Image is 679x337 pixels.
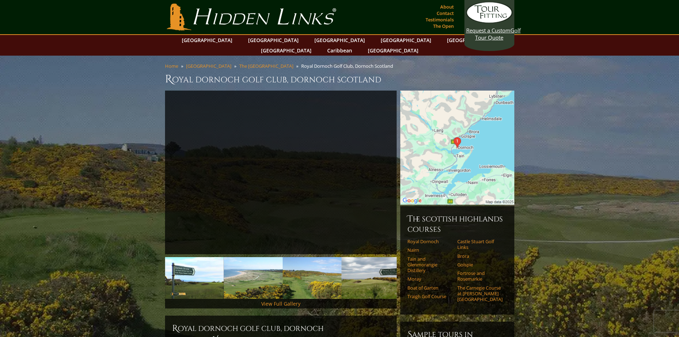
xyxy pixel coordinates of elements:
[466,27,510,34] span: Request a Custom
[261,300,300,307] a: View Full Gallery
[178,35,236,45] a: [GEOGRAPHIC_DATA]
[457,270,503,282] a: Fortrose and Rosemarkie
[407,213,507,234] h6: The Scottish Highlands Courses
[457,239,503,250] a: Castle Stuart Golf Links
[457,253,503,259] a: Brora
[186,63,231,69] a: [GEOGRAPHIC_DATA]
[245,35,302,45] a: [GEOGRAPHIC_DATA]
[165,63,178,69] a: Home
[407,256,453,274] a: Tain and Glenmorangie Distillery
[324,45,356,56] a: Caribbean
[311,35,369,45] a: [GEOGRAPHIC_DATA]
[239,63,293,69] a: The [GEOGRAPHIC_DATA]
[407,247,453,253] a: Nairn
[400,91,514,205] img: Google Map of Royal Dornoch Golf Club, Golf Road, Dornoch, Scotland, United Kingdom
[165,72,514,86] h1: Royal Dornoch Golf Club, Dornoch Scotland
[364,45,422,56] a: [GEOGRAPHIC_DATA]
[457,285,503,302] a: The Carnegie Course at [PERSON_NAME][GEOGRAPHIC_DATA]
[377,35,435,45] a: [GEOGRAPHIC_DATA]
[257,45,315,56] a: [GEOGRAPHIC_DATA]
[407,285,453,291] a: Boat of Garten
[438,2,456,12] a: About
[407,293,453,299] a: Traigh Golf Course
[431,21,456,31] a: The Open
[443,35,501,45] a: [GEOGRAPHIC_DATA]
[407,239,453,244] a: Royal Dornoch
[407,276,453,282] a: Moray
[301,63,396,69] li: Royal Dornoch Golf Club, Dornoch Scotland
[457,262,503,267] a: Golspie
[435,8,456,18] a: Contact
[466,2,513,41] a: Request a CustomGolf Tour Quote
[424,15,456,25] a: Testimonials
